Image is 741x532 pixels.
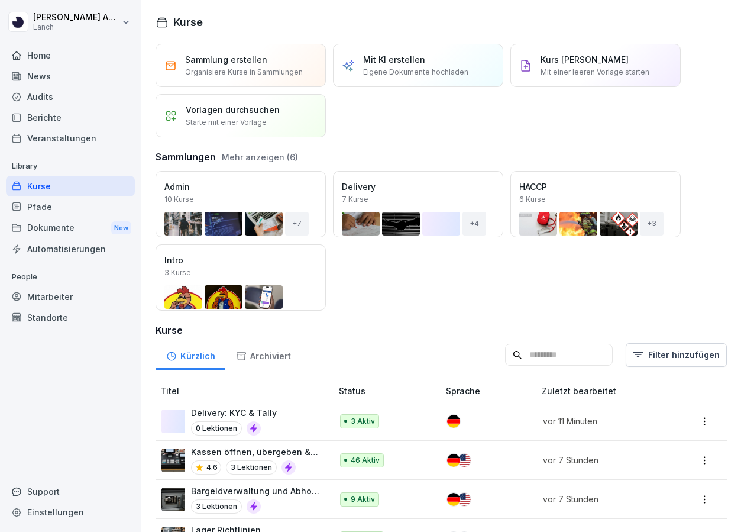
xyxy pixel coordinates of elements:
[541,67,649,78] p: Mit einer leeren Vorlage starten
[33,12,119,22] p: [PERSON_NAME] Ahlert
[6,502,135,523] a: Einstellungen
[191,446,320,458] p: Kassen öffnen, übergeben & schließen
[191,499,242,514] p: 3 Lektionen
[447,415,460,428] img: de.svg
[519,194,546,205] p: 6 Kurse
[543,454,665,466] p: vor 7 Stunden
[626,343,727,367] button: Filter hinzufügen
[6,481,135,502] div: Support
[462,212,486,236] div: + 4
[6,217,135,239] div: Dokumente
[156,323,727,337] h3: Kurse
[191,407,277,419] p: Delivery: KYC & Tally
[447,493,460,506] img: de.svg
[342,180,494,193] p: Delivery
[173,14,203,30] h1: Kurse
[351,494,375,505] p: 9 Aktiv
[543,493,665,505] p: vor 7 Stunden
[164,254,317,266] p: Intro
[363,67,468,78] p: Eigene Dokumente hochladen
[640,212,664,236] div: + 3
[285,212,309,236] div: + 7
[185,53,267,66] p: Sammlung erstellen
[6,238,135,259] a: Automatisierungen
[333,171,503,237] a: Delivery7 Kurse+4
[6,66,135,86] a: News
[191,485,320,497] p: Bargeldverwaltung und Abholung
[351,416,375,427] p: 3 Aktiv
[156,171,326,237] a: Admin10 Kurse+7
[363,53,425,66] p: Mit KI erstellen
[185,67,303,78] p: Organisiere Kurse in Sammlungen
[164,180,317,193] p: Admin
[160,385,334,397] p: Titel
[6,128,135,149] a: Veranstaltungen
[33,23,119,31] p: Lanch
[342,194,368,205] p: 7 Kurse
[226,460,277,475] p: 3 Lektionen
[541,53,629,66] p: Kurs [PERSON_NAME]
[543,415,665,427] p: vor 11 Minuten
[6,45,135,66] a: Home
[6,286,135,307] a: Mitarbeiter
[351,455,380,466] p: 46 Aktiv
[186,104,280,116] p: Vorlagen durchsuchen
[225,340,301,370] a: Archiviert
[111,221,131,235] div: New
[6,307,135,328] a: Standorte
[161,488,185,511] img: th9trzu144u9p3red8ow6id8.png
[447,454,460,467] img: de.svg
[191,421,242,436] p: 0 Lektionen
[339,385,442,397] p: Status
[6,267,135,286] p: People
[156,340,225,370] a: Kürzlich
[6,157,135,176] p: Library
[222,151,298,163] button: Mehr anzeigen (6)
[6,176,135,196] a: Kurse
[6,86,135,107] a: Audits
[458,454,471,467] img: us.svg
[156,244,326,311] a: Intro3 Kurse
[6,217,135,239] a: DokumenteNew
[164,267,191,278] p: 3 Kurse
[446,385,537,397] p: Sprache
[6,107,135,128] a: Berichte
[542,385,679,397] p: Zuletzt bearbeitet
[186,117,267,128] p: Starte mit einer Vorlage
[458,493,471,506] img: us.svg
[510,171,681,237] a: HACCP6 Kurse+3
[156,150,216,164] h3: Sammlungen
[519,180,672,193] p: HACCP
[6,196,135,217] a: Pfade
[206,462,218,473] p: 4.6
[164,194,194,205] p: 10 Kurse
[161,449,185,472] img: h81973bi7xjfk70fncdre0go.png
